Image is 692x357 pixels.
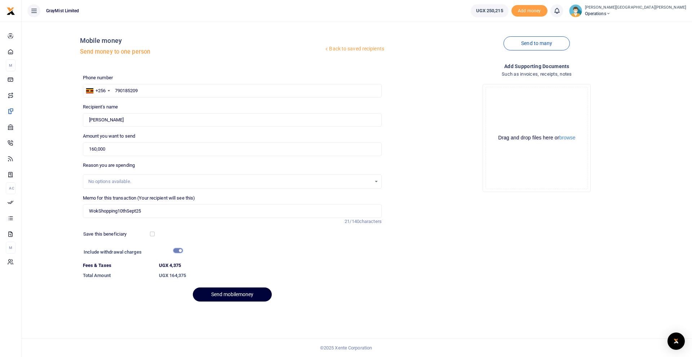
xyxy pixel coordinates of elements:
[345,219,359,224] span: 21/140
[80,37,324,45] h4: Mobile money
[83,113,382,127] input: Loading name...
[6,8,15,13] a: logo-small logo-large logo-large
[471,4,509,17] a: UGX 250,215
[504,36,570,50] a: Send to many
[80,262,156,269] dt: Fees & Taxes
[6,242,15,254] li: M
[83,142,382,156] input: UGX
[83,195,195,202] label: Memo for this transaction (Your recipient will see this)
[667,333,685,350] div: Open Intercom Messenger
[83,273,153,278] h6: Total Amount
[324,43,385,55] a: Back to saved recipients
[569,4,582,17] img: profile-user
[83,103,118,111] label: Recipient's name
[83,133,135,140] label: Amount you want to send
[83,84,382,98] input: Enter phone number
[511,5,547,17] span: Add money
[80,48,324,55] h5: Send money to one person
[483,84,591,192] div: File Uploader
[387,62,686,70] h4: Add supporting Documents
[83,74,113,81] label: Phone number
[511,8,547,13] a: Add money
[159,262,181,269] label: UGX 4,375
[511,5,547,17] li: Toup your wallet
[83,162,135,169] label: Reason you are spending
[43,8,82,14] span: GrayMist Limited
[83,231,127,238] label: Save this beneficiary
[359,219,382,224] span: characters
[476,7,503,14] span: UGX 250,215
[559,135,575,140] button: browse
[6,59,15,71] li: M
[468,4,511,17] li: Wallet ballance
[585,10,686,17] span: Operations
[84,249,179,255] h6: Include withdrawal charges
[159,273,382,278] h6: UGX 164,375
[486,134,587,141] div: Drag and drop files here or
[96,87,106,94] div: +256
[6,182,15,194] li: Ac
[88,178,371,185] div: No options available.
[569,4,686,17] a: profile-user [PERSON_NAME][GEOGRAPHIC_DATA][PERSON_NAME] Operations
[6,7,15,15] img: logo-small
[387,70,686,78] h4: Such as invoices, receipts, notes
[83,84,112,97] div: Uganda: +256
[193,287,272,302] button: Send mobilemoney
[585,5,686,11] small: [PERSON_NAME][GEOGRAPHIC_DATA][PERSON_NAME]
[83,204,382,218] input: Enter extra information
